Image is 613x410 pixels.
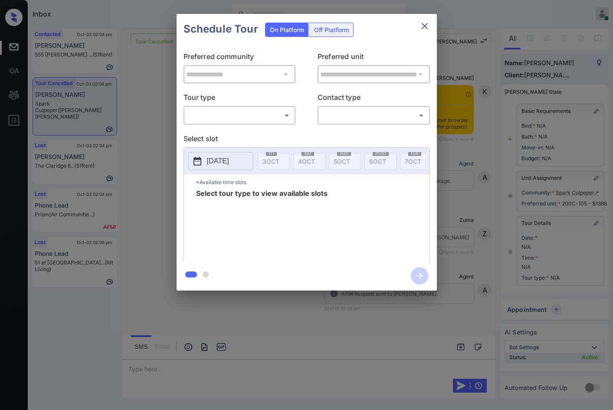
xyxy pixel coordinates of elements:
[416,17,433,35] button: close
[188,152,253,170] button: [DATE]
[266,23,308,36] div: On Platform
[310,23,353,36] div: Off Platform
[318,92,430,106] p: Contact type
[196,190,328,259] span: Select tour type to view available slots
[184,92,296,106] p: Tour type
[318,51,430,65] p: Preferred unit
[207,156,229,166] p: [DATE]
[184,51,296,65] p: Preferred community
[177,14,265,44] h2: Schedule Tour
[196,175,429,190] p: *Available time slots
[184,133,430,147] p: Select slot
